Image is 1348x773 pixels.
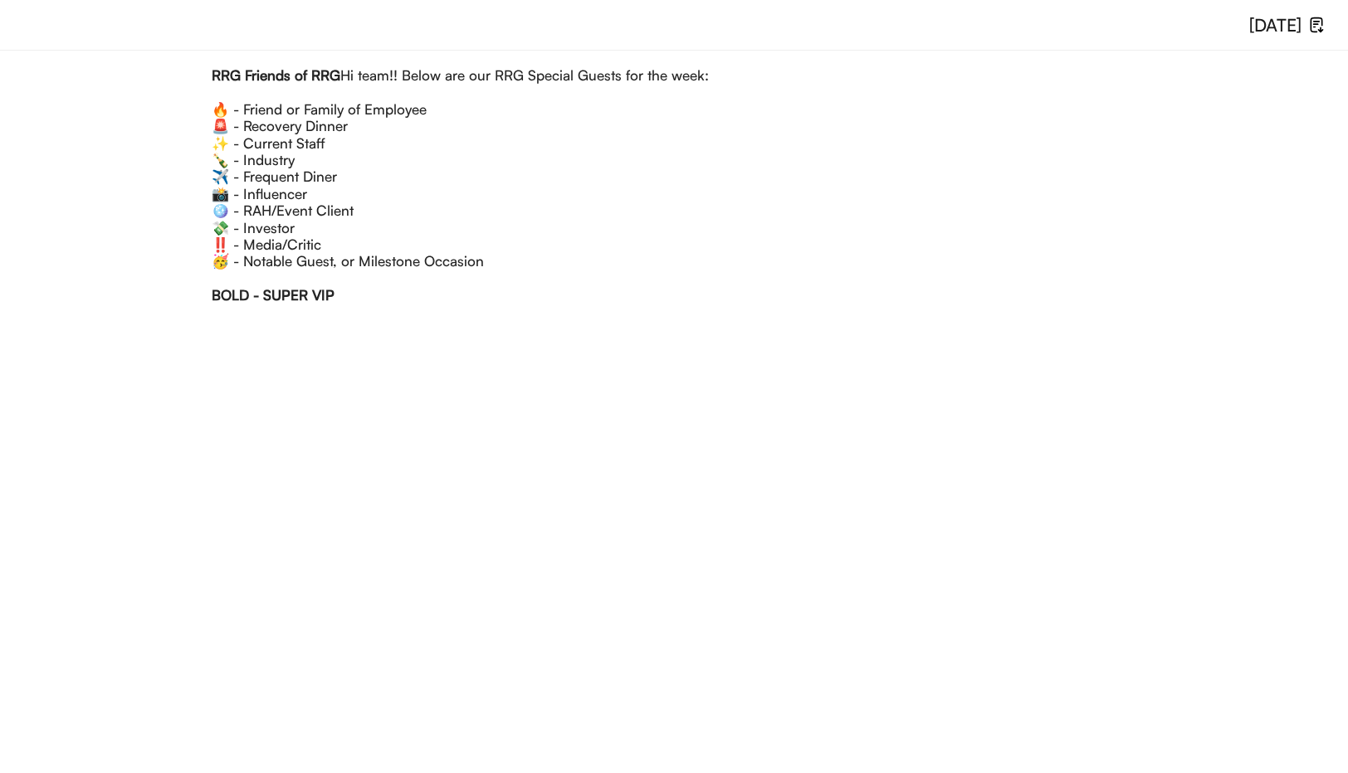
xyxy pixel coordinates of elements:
[1308,17,1325,33] img: file-download-02.svg
[212,67,1136,304] div: Hi team!! Below are our RRG Special Guests for the week: 🔥 - Friend or Family of Employee 🚨 - Rec...
[23,7,49,40] img: yH5BAEAAAAALAAAAAABAAEAAAIBRAA7
[1249,17,1302,34] div: [DATE]
[212,66,340,84] strong: RRG Friends of RRG
[212,286,335,304] strong: BOLD - SUPER VIP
